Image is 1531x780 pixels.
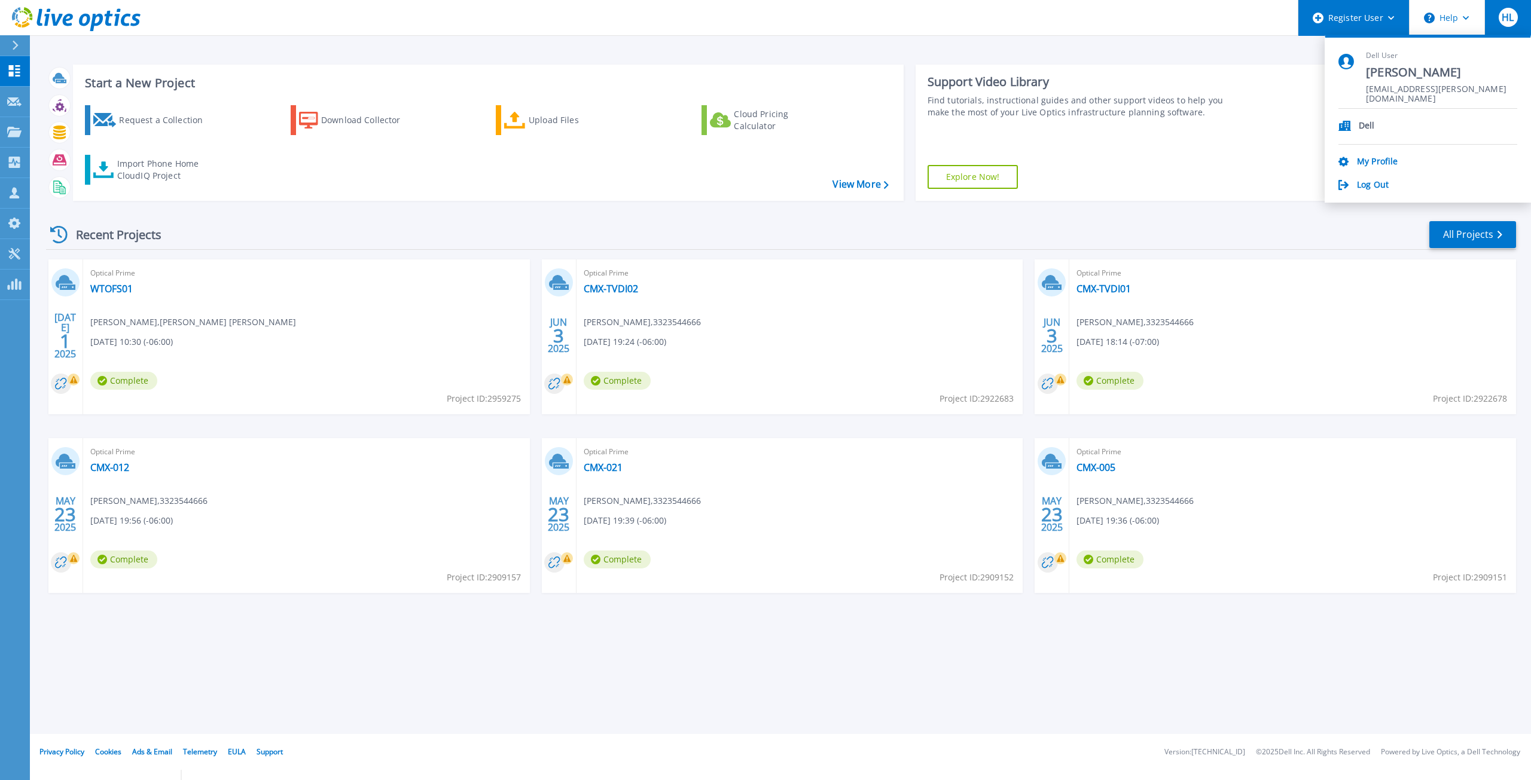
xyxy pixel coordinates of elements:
span: 1 [60,336,71,346]
a: CMX-TVDI01 [1076,283,1131,295]
p: Dell [1359,121,1375,132]
div: Cloud Pricing Calculator [734,108,829,132]
span: 23 [1041,509,1063,519]
div: Recent Projects [46,220,178,249]
a: CMX-005 [1076,461,1115,473]
span: [PERSON_NAME] , 3323544666 [584,494,701,507]
a: Telemetry [183,747,217,757]
span: 3 [1047,331,1057,341]
span: 23 [548,509,569,519]
span: Optical Prime [90,445,523,458]
span: [DATE] 19:56 (-06:00) [90,514,173,527]
span: Complete [90,372,157,390]
span: [DATE] 19:36 (-06:00) [1076,514,1159,527]
a: Ads & Email [132,747,172,757]
div: Support Video Library [928,74,1238,90]
span: [DATE] 19:39 (-06:00) [584,514,666,527]
a: Cloud Pricing Calculator [702,105,835,135]
span: 3 [553,331,564,341]
span: [PERSON_NAME] , 3323544666 [584,316,701,329]
div: JUN 2025 [1041,314,1063,357]
div: Upload Files [529,108,624,132]
a: All Projects [1429,221,1516,248]
a: Privacy Policy [39,747,84,757]
a: View More [832,179,888,190]
a: Support [257,747,283,757]
div: Request a Collection [119,108,215,132]
span: 23 [54,509,76,519]
a: EULA [228,747,246,757]
a: WTOFS01 [90,283,133,295]
a: CMX-012 [90,461,129,473]
div: Find tutorials, instructional guides and other support videos to help you make the most of your L... [928,94,1238,118]
a: Download Collector [291,105,424,135]
span: [DATE] 19:24 (-06:00) [584,335,666,348]
span: Project ID: 2909157 [447,571,521,584]
a: Request a Collection [85,105,218,135]
li: Version: [TECHNICAL_ID] [1164,748,1245,756]
span: Dell User [1366,51,1517,61]
span: Project ID: 2909151 [1433,571,1507,584]
span: Optical Prime [90,267,523,280]
span: Project ID: 2922683 [940,392,1014,405]
div: [DATE] 2025 [54,314,77,357]
a: Log Out [1357,180,1389,191]
div: JUN 2025 [547,314,570,357]
span: Optical Prime [1076,445,1509,458]
div: Download Collector [321,108,417,132]
span: Project ID: 2909152 [940,571,1014,584]
a: Cookies [95,747,121,757]
span: Optical Prime [584,445,1016,458]
span: [PERSON_NAME] , 3323544666 [1076,316,1194,329]
span: Project ID: 2922678 [1433,392,1507,405]
span: Complete [584,372,651,390]
span: Complete [584,550,651,568]
span: Complete [1076,372,1143,390]
span: [DATE] 18:14 (-07:00) [1076,335,1159,348]
a: Explore Now! [928,165,1018,189]
span: Optical Prime [1076,267,1509,280]
span: HL [1502,13,1514,22]
div: MAY 2025 [1041,493,1063,536]
div: Import Phone Home CloudIQ Project [117,158,211,182]
li: Powered by Live Optics, a Dell Technology [1381,748,1520,756]
a: CMX-021 [584,461,623,473]
div: MAY 2025 [54,493,77,536]
span: [PERSON_NAME] , 3323544666 [90,494,208,507]
span: [DATE] 10:30 (-06:00) [90,335,173,348]
span: [PERSON_NAME] , 3323544666 [1076,494,1194,507]
span: [PERSON_NAME] [1366,65,1517,81]
li: © 2025 Dell Inc. All Rights Reserved [1256,748,1370,756]
span: [EMAIL_ADDRESS][PERSON_NAME][DOMAIN_NAME] [1366,84,1517,96]
div: MAY 2025 [547,493,570,536]
h3: Start a New Project [85,77,888,90]
span: Optical Prime [584,267,1016,280]
a: My Profile [1357,157,1398,168]
span: Complete [90,550,157,568]
span: [PERSON_NAME] , [PERSON_NAME] [PERSON_NAME] [90,316,296,329]
span: Complete [1076,550,1143,568]
a: CMX-TVDI02 [584,283,638,295]
a: Upload Files [496,105,629,135]
span: Project ID: 2959275 [447,392,521,405]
